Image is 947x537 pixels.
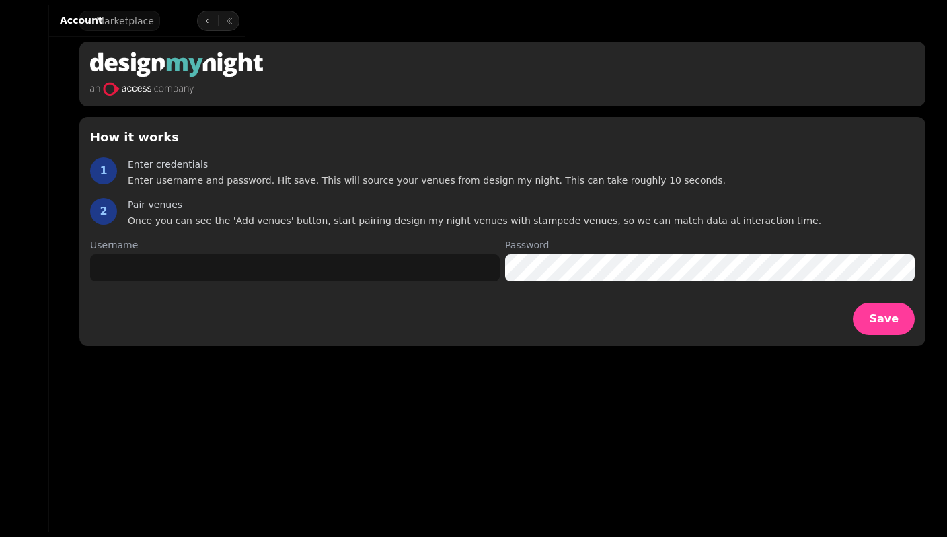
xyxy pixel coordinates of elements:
h3: How it works [90,128,915,147]
span: Save [869,314,899,324]
h2: Account [60,13,103,27]
p: Once you can see the 'Add venues' button, start pairing design my night venues with stampede venu... [128,214,821,227]
button: Save [853,303,915,335]
label: Username [90,238,500,252]
label: Password [505,238,915,252]
p: Pair venues [128,198,472,211]
p: Enter credentials [128,157,472,171]
p: Enter username and password. Hit save. This will source your venues from design my night. This ca... [128,174,726,187]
